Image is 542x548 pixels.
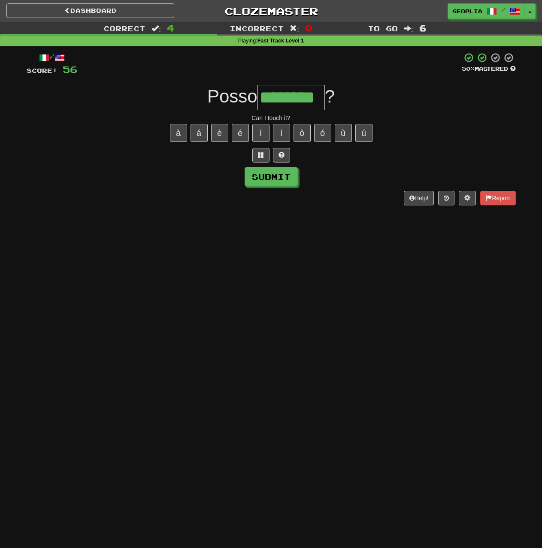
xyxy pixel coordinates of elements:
div: Can I touch it? [27,114,516,122]
button: í [273,124,290,142]
strong: Fast Track Level 1 [257,38,304,44]
span: : [404,25,413,32]
a: geoplia / [448,3,525,19]
button: Switch sentence to multiple choice alt+p [252,148,269,163]
button: ì [252,124,269,142]
button: ó [314,124,331,142]
span: 4 [167,23,174,33]
span: 56 [63,64,77,75]
span: : [290,25,299,32]
span: / [501,7,506,13]
button: Round history (alt+y) [438,191,454,205]
span: 6 [419,23,427,33]
span: 50 % [462,65,475,72]
span: Posso [207,86,257,106]
button: ù [335,124,352,142]
div: Mastered [462,65,516,73]
span: geoplia [452,7,482,15]
button: ú [355,124,372,142]
button: Submit [245,167,298,187]
span: 0 [305,23,312,33]
div: / [27,52,77,63]
button: ò [294,124,311,142]
span: ? [325,86,335,106]
a: Clozemaster [187,3,355,18]
a: Dashboard [6,3,174,18]
span: Incorrect [230,24,284,33]
button: à [170,124,187,142]
span: Correct [103,24,145,33]
span: Score: [27,67,58,74]
span: : [151,25,161,32]
button: Help! [404,191,434,205]
button: é [232,124,249,142]
button: Report [480,191,515,205]
button: Single letter hint - you only get 1 per sentence and score half the points! alt+h [273,148,290,163]
button: á [191,124,208,142]
span: To go [368,24,398,33]
button: è [211,124,228,142]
